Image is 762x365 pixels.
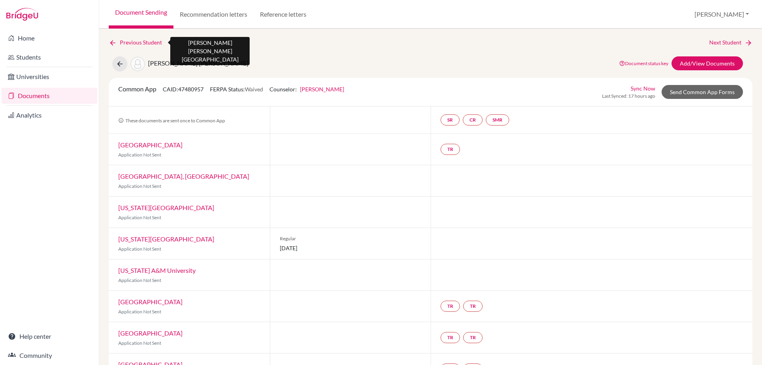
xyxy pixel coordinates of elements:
[109,38,168,47] a: Previous Student
[269,86,344,93] span: Counselor:
[619,60,668,66] a: Document status key
[441,301,460,312] a: TR
[163,86,204,93] span: CAID: 47480957
[463,301,483,312] a: TR
[463,114,483,126] a: CR
[2,69,97,85] a: Universities
[118,246,161,252] span: Application Not Sent
[2,88,97,104] a: Documents
[463,332,483,343] a: TR
[148,59,248,67] span: [PERSON_NAME] [PERSON_NAME]
[280,235,421,242] span: Regular
[118,172,249,180] a: [GEOGRAPHIC_DATA], [GEOGRAPHIC_DATA]
[6,8,38,21] img: Bridge-U
[2,107,97,123] a: Analytics
[118,85,156,93] span: Common App
[2,49,97,65] a: Students
[602,93,655,100] span: Last Synced: 17 hours ago
[2,328,97,344] a: Help center
[170,37,250,65] div: [PERSON_NAME] [PERSON_NAME][GEOGRAPHIC_DATA]
[441,114,460,126] a: SR
[280,244,421,252] span: [DATE]
[118,277,161,283] span: Application Not Sent
[441,144,460,155] a: TR
[486,114,509,126] a: SMR
[300,86,344,93] a: [PERSON_NAME]
[118,204,214,211] a: [US_STATE][GEOGRAPHIC_DATA]
[118,118,225,124] span: These documents are sent once to Common App
[709,38,752,47] a: Next Student
[118,214,161,220] span: Application Not Sent
[118,141,183,149] a: [GEOGRAPHIC_DATA]
[691,7,752,22] button: [PERSON_NAME]
[118,152,161,158] span: Application Not Sent
[662,85,743,99] a: Send Common App Forms
[118,309,161,315] span: Application Not Sent
[631,84,655,93] a: Sync Now
[118,267,196,274] a: [US_STATE] A&M University
[2,30,97,46] a: Home
[2,348,97,363] a: Community
[118,340,161,346] span: Application Not Sent
[245,86,263,93] span: Waived
[118,183,161,189] span: Application Not Sent
[118,235,214,243] a: [US_STATE][GEOGRAPHIC_DATA]
[118,298,183,305] a: [GEOGRAPHIC_DATA]
[672,56,743,70] a: Add/View Documents
[441,332,460,343] a: TR
[210,86,263,93] span: FERPA Status:
[118,329,183,337] a: [GEOGRAPHIC_DATA]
